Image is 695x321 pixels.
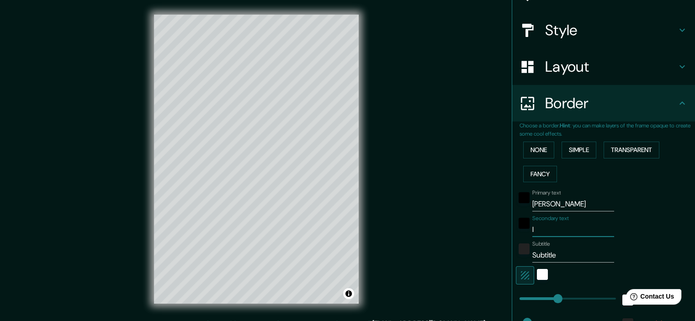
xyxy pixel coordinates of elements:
[512,48,695,85] div: Layout
[512,85,695,121] div: Border
[560,122,570,129] b: Hint
[519,192,530,203] button: black
[604,142,659,158] button: Transparent
[532,240,550,248] label: Subtitle
[523,142,554,158] button: None
[532,189,561,197] label: Primary text
[545,58,677,76] h4: Layout
[520,121,695,138] p: Choose a border. : you can make layers of the frame opaque to create some cool effects.
[512,12,695,48] div: Style
[532,215,569,222] label: Secondary text
[562,142,596,158] button: Simple
[545,21,677,39] h4: Style
[519,243,530,254] button: color-222222
[343,288,354,299] button: Toggle attribution
[537,269,548,280] button: white
[519,218,530,229] button: black
[545,94,677,112] h4: Border
[523,166,557,183] button: Fancy
[614,285,685,311] iframe: Help widget launcher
